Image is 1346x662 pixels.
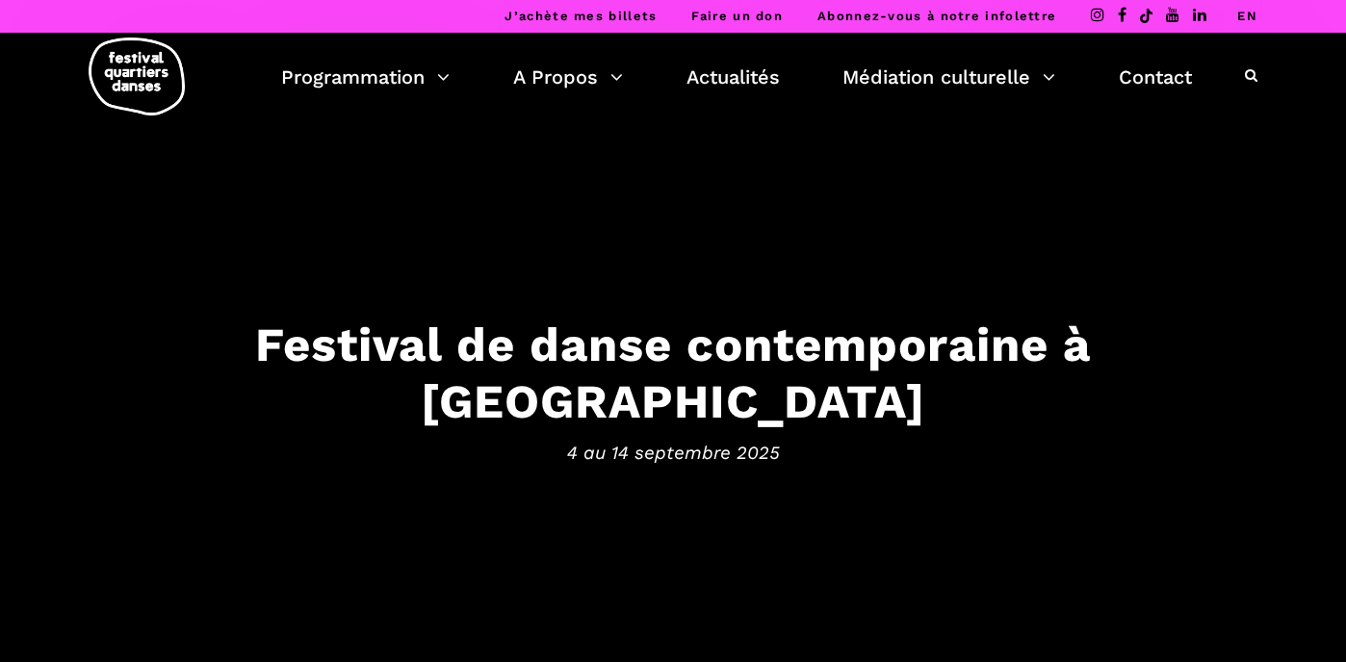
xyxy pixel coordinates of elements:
a: Contact [1119,61,1192,93]
img: logo-fqd-med [89,38,185,115]
a: Programmation [281,61,450,93]
a: Actualités [686,61,780,93]
a: Abonnez-vous à notre infolettre [817,9,1056,23]
span: 4 au 14 septembre 2025 [76,439,1270,468]
a: A Propos [513,61,623,93]
a: Faire un don [691,9,783,23]
a: EN [1237,9,1257,23]
a: J’achète mes billets [505,9,657,23]
h3: Festival de danse contemporaine à [GEOGRAPHIC_DATA] [76,316,1270,429]
a: Médiation culturelle [842,61,1055,93]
